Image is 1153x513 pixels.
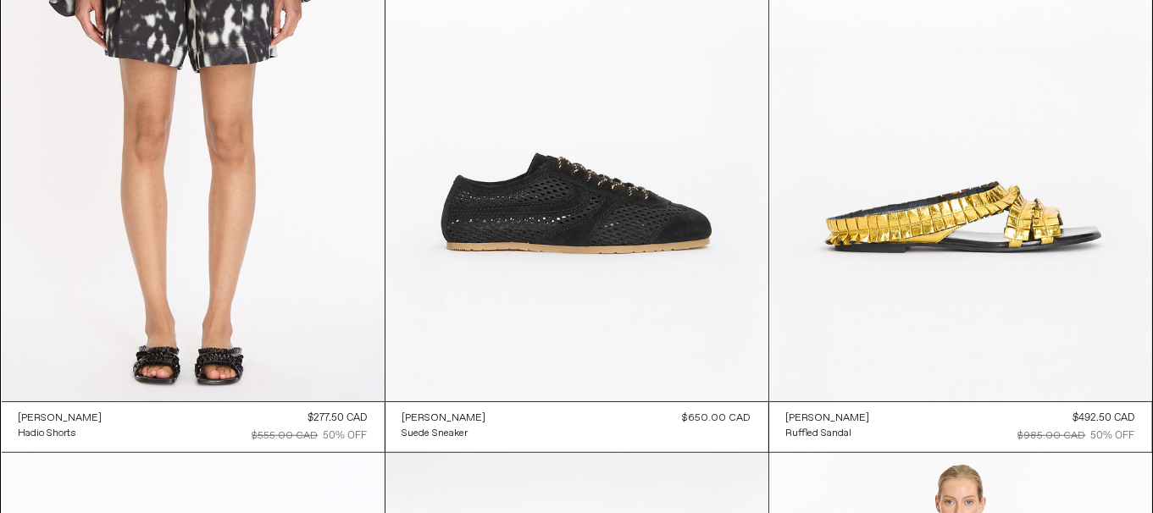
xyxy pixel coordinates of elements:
[1091,428,1135,444] div: 50% OFF
[1018,428,1086,444] div: $985.00 CAD
[402,411,486,426] div: [PERSON_NAME]
[19,411,103,426] div: [PERSON_NAME]
[308,411,368,426] div: $277.50 CAD
[324,428,368,444] div: 50% OFF
[402,426,486,441] a: Suede Sneaker
[786,426,870,441] a: Ruffled Sandal
[1073,411,1135,426] div: $492.50 CAD
[683,411,751,426] div: $650.00 CAD
[19,427,77,441] div: Hadio Shorts
[786,411,870,426] div: [PERSON_NAME]
[786,427,852,441] div: Ruffled Sandal
[786,411,870,426] a: [PERSON_NAME]
[402,411,486,426] a: [PERSON_NAME]
[19,426,103,441] a: Hadio Shorts
[402,427,468,441] div: Suede Sneaker
[252,428,319,444] div: $555.00 CAD
[19,411,103,426] a: [PERSON_NAME]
